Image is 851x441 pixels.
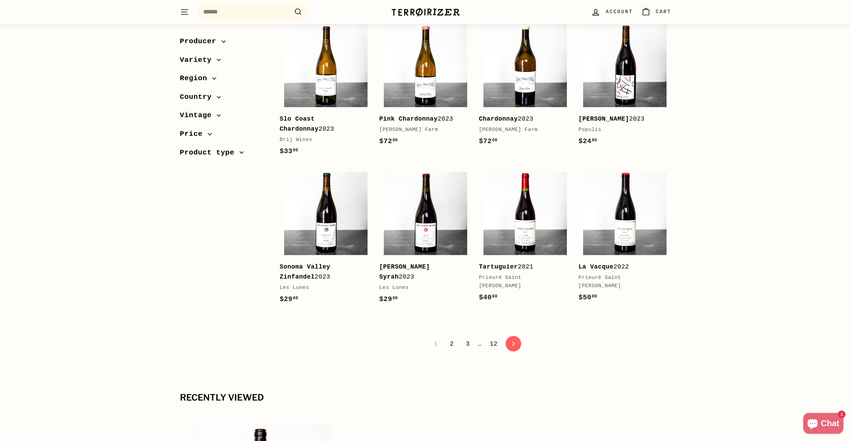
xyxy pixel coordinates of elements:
sup: 00 [492,138,497,143]
button: Producer [180,34,269,53]
b: Slo Coast Chardonnay [280,115,319,132]
div: 2023 [280,114,365,134]
button: Product type [180,145,269,164]
span: $72 [379,137,398,145]
button: Price [180,126,269,145]
b: Tartuguier [479,263,518,270]
div: 2023 [379,262,465,282]
span: $24 [579,137,597,145]
b: La Vacque [579,263,614,270]
span: Price [180,128,208,140]
a: Sonoma Valley Zinfandel2023Les Lunes [280,167,372,312]
span: Country [180,91,217,103]
div: 2023 [379,114,465,124]
button: Vintage [180,108,269,126]
a: 12 [486,338,502,350]
a: Account [587,2,637,22]
div: Les Lunes [280,284,365,292]
button: Variety [180,53,269,71]
span: $50 [579,293,597,301]
span: Variety [180,54,217,66]
a: [PERSON_NAME] Syrah2023Les Lunes [379,167,472,312]
sup: 00 [392,138,398,143]
div: [PERSON_NAME] Farm [479,126,565,134]
a: Chardonnay2023[PERSON_NAME] Farm [479,19,572,154]
span: $72 [479,137,498,145]
div: 2022 [579,262,664,272]
button: Country [180,90,269,108]
sup: 00 [392,296,398,301]
div: Les Lunes [379,284,465,292]
div: 2021 [479,262,565,272]
span: Producer [180,36,221,47]
div: Recently viewed [180,393,671,403]
span: Vintage [180,110,217,121]
a: La Vacque2022Prieuré Saint [PERSON_NAME] [579,167,671,310]
span: … [478,341,482,347]
sup: 00 [492,294,497,299]
span: Region [180,73,212,84]
span: $33 [280,147,298,155]
span: $29 [280,295,298,303]
button: Region [180,71,269,90]
a: 2 [446,338,458,350]
span: $40 [479,293,498,301]
b: Sonoma Valley Zinfandel [280,263,330,280]
b: Pink Chardonnay [379,115,438,122]
div: Populis [579,126,664,134]
div: Brij Wines [280,136,365,144]
span: Cart [656,8,671,16]
b: [PERSON_NAME] [579,115,629,122]
a: Slo Coast Chardonnay2023Brij Wines [280,19,372,164]
sup: 00 [293,148,298,153]
div: [PERSON_NAME] Farm [379,126,465,134]
inbox-online-store-chat: Shopify online store chat [801,413,845,435]
span: Account [606,8,633,16]
a: Tartuguier2021Prieuré Saint [PERSON_NAME] [479,167,572,310]
div: 2023 [280,262,365,282]
a: Cart [637,2,676,22]
span: $29 [379,295,398,303]
sup: 00 [592,138,597,143]
a: [PERSON_NAME]2023Populis [579,19,671,154]
span: Product type [180,147,240,159]
div: Prieuré Saint [PERSON_NAME] [479,274,565,290]
div: 2023 [479,114,565,124]
sup: 00 [293,296,298,301]
b: Chardonnay [479,115,518,122]
div: Prieuré Saint [PERSON_NAME] [579,274,664,290]
div: 2023 [579,114,664,124]
a: Pink Chardonnay2023[PERSON_NAME] Farm [379,19,472,154]
span: 1 [429,338,442,350]
b: [PERSON_NAME] Syrah [379,263,430,280]
sup: 00 [592,294,597,299]
a: 3 [462,338,474,350]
